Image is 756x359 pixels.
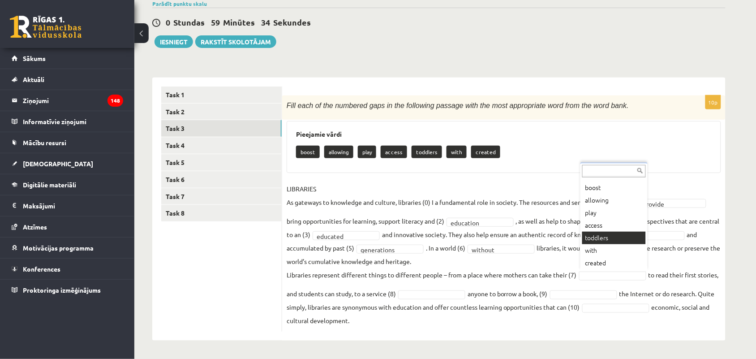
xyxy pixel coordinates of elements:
div: allowing [582,194,646,207]
div: access [582,219,646,232]
div: toddlers [582,232,646,244]
div: with [582,244,646,257]
div: boost [582,182,646,194]
div: play [582,207,646,219]
div: created [582,257,646,269]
